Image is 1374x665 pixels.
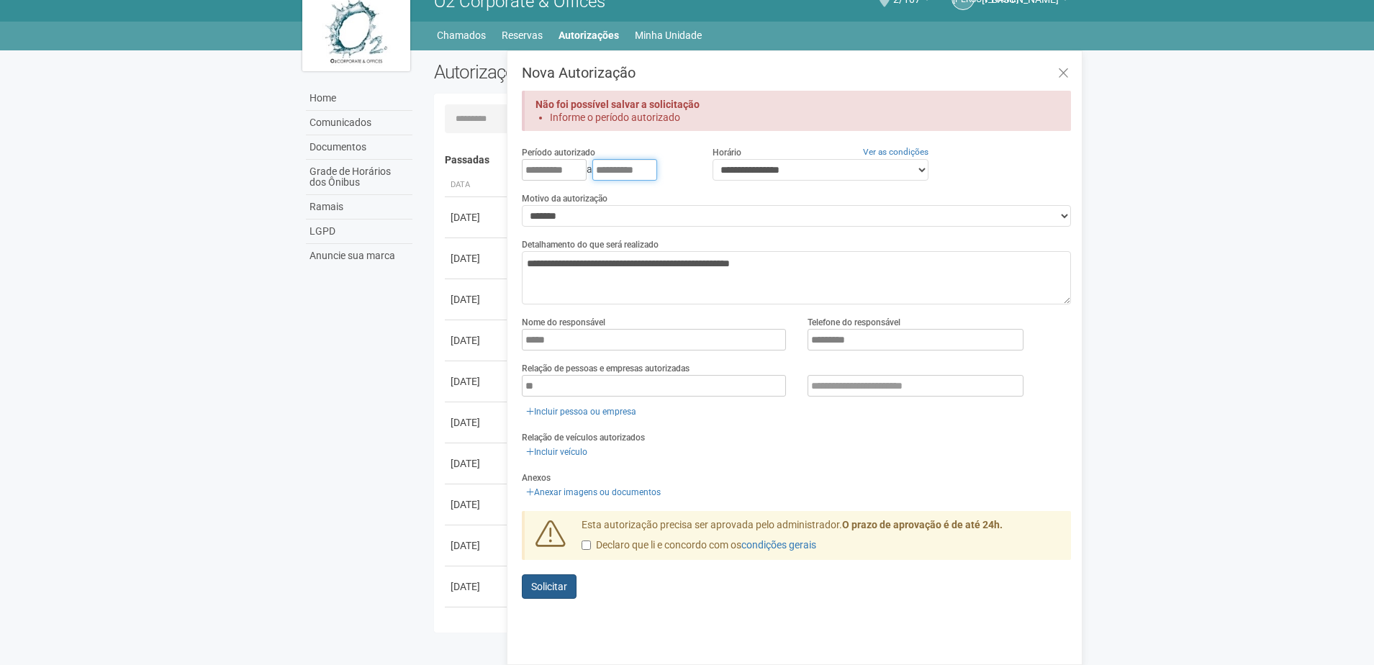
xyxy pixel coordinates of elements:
label: Período autorizado [522,146,595,159]
h3: Nova Autorização [522,65,1071,80]
label: Relação de pessoas e empresas autorizadas [522,362,690,375]
button: Solicitar [522,574,577,599]
label: Anexos [522,471,551,484]
div: [DATE] [451,415,504,430]
h2: Autorizações [434,61,742,83]
div: [DATE] [451,333,504,348]
div: [DATE] [451,374,504,389]
a: Autorizações [559,25,619,45]
a: Ramais [306,195,412,220]
a: LGPD [306,220,412,244]
label: Telefone do responsável [808,316,900,329]
label: Horário [713,146,741,159]
input: Declaro que li e concordo com oscondições gerais [582,540,591,550]
div: [DATE] [451,538,504,553]
div: [DATE] [451,497,504,512]
h4: Passadas [445,155,1062,166]
a: Comunicados [306,111,412,135]
label: Nome do responsável [522,316,605,329]
div: [DATE] [451,620,504,635]
a: Chamados [437,25,486,45]
label: Declaro que li e concordo com os [582,538,816,553]
div: [DATE] [451,579,504,594]
div: a [522,159,690,181]
label: Detalhamento do que será realizado [522,238,659,251]
span: Solicitar [531,581,567,592]
a: Documentos [306,135,412,160]
div: Esta autorização precisa ser aprovada pelo administrador. [571,518,1072,560]
li: Informe o período autorizado [550,111,1046,124]
a: Anexar imagens ou documentos [522,484,665,500]
a: Minha Unidade [635,25,702,45]
a: Incluir veículo [522,444,592,460]
a: condições gerais [741,539,816,551]
th: Data [445,173,510,197]
a: Reservas [502,25,543,45]
strong: O prazo de aprovação é de até 24h. [842,519,1003,530]
div: [DATE] [451,251,504,266]
div: [DATE] [451,292,504,307]
a: Incluir pessoa ou empresa [522,404,641,420]
a: Ver as condições [863,147,928,157]
a: Home [306,86,412,111]
label: Relação de veículos autorizados [522,431,645,444]
strong: Não foi possível salvar a solicitação [535,99,700,110]
div: [DATE] [451,210,504,225]
div: [DATE] [451,456,504,471]
a: Grade de Horários dos Ônibus [306,160,412,195]
a: Anuncie sua marca [306,244,412,268]
label: Motivo da autorização [522,192,607,205]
